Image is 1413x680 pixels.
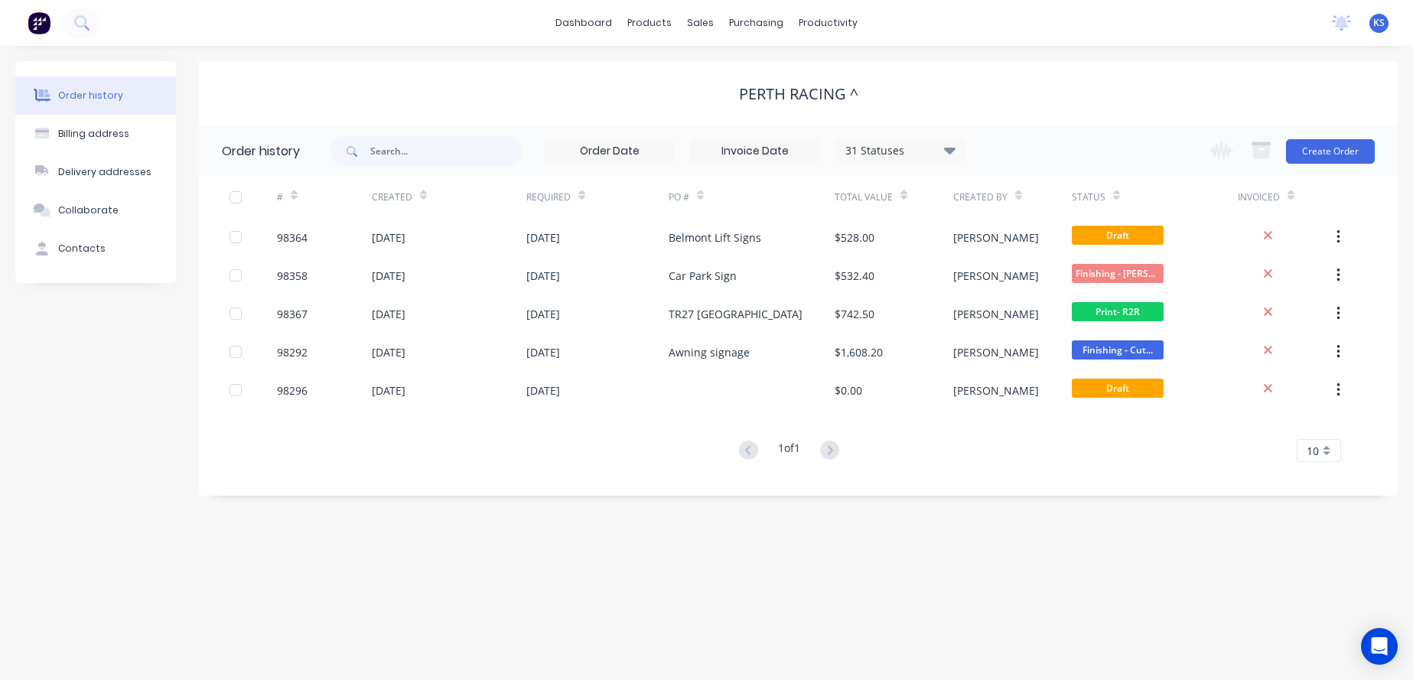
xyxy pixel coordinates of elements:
[372,268,405,284] div: [DATE]
[835,229,874,246] div: $528.00
[526,382,560,399] div: [DATE]
[669,344,750,360] div: Awning signage
[1361,628,1398,665] div: Open Intercom Messenger
[1286,139,1375,164] button: Create Order
[372,229,405,246] div: [DATE]
[620,11,679,34] div: products
[222,142,300,161] div: Order history
[739,85,858,103] div: Perth Racing ^
[953,306,1039,322] div: [PERSON_NAME]
[277,344,308,360] div: 98292
[526,190,571,204] div: Required
[58,89,123,102] div: Order history
[58,127,129,141] div: Billing address
[669,268,737,284] div: Car Park Sign
[372,176,526,218] div: Created
[691,140,819,163] input: Invoice Date
[1072,340,1164,360] span: Finishing - Cut...
[277,176,372,218] div: #
[1072,264,1164,283] span: Finishing - [PERSON_NAME]...
[953,190,1008,204] div: Created By
[277,306,308,322] div: 98367
[1072,176,1238,218] div: Status
[15,153,176,191] button: Delivery addresses
[526,176,669,218] div: Required
[835,306,874,322] div: $742.50
[835,190,893,204] div: Total Value
[370,136,522,167] input: Search...
[526,268,560,284] div: [DATE]
[526,344,560,360] div: [DATE]
[526,229,560,246] div: [DATE]
[15,229,176,268] button: Contacts
[277,382,308,399] div: 98296
[372,190,412,204] div: Created
[953,344,1039,360] div: [PERSON_NAME]
[1072,226,1164,245] span: Draft
[835,344,883,360] div: $1,608.20
[721,11,791,34] div: purchasing
[545,140,674,163] input: Order Date
[58,203,119,217] div: Collaborate
[372,344,405,360] div: [DATE]
[669,176,835,218] div: PO #
[1072,379,1164,398] span: Draft
[28,11,50,34] img: Factory
[1238,176,1333,218] div: Invoiced
[1072,302,1164,321] span: Print- R2R
[953,229,1039,246] div: [PERSON_NAME]
[58,242,106,255] div: Contacts
[15,115,176,153] button: Billing address
[953,268,1039,284] div: [PERSON_NAME]
[277,229,308,246] div: 98364
[669,229,761,246] div: Belmont Lift Signs
[1307,443,1319,459] span: 10
[835,382,862,399] div: $0.00
[277,190,283,204] div: #
[58,165,151,179] div: Delivery addresses
[526,306,560,322] div: [DATE]
[372,382,405,399] div: [DATE]
[277,268,308,284] div: 98358
[835,268,874,284] div: $532.40
[953,382,1039,399] div: [PERSON_NAME]
[372,306,405,322] div: [DATE]
[548,11,620,34] a: dashboard
[836,142,965,159] div: 31 Statuses
[835,176,953,218] div: Total Value
[791,11,865,34] div: productivity
[1238,190,1280,204] div: Invoiced
[15,76,176,115] button: Order history
[953,176,1072,218] div: Created By
[1072,190,1105,204] div: Status
[669,190,689,204] div: PO #
[1373,16,1385,30] span: KS
[15,191,176,229] button: Collaborate
[669,306,803,322] div: TR27 [GEOGRAPHIC_DATA]
[679,11,721,34] div: sales
[778,440,800,462] div: 1 of 1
